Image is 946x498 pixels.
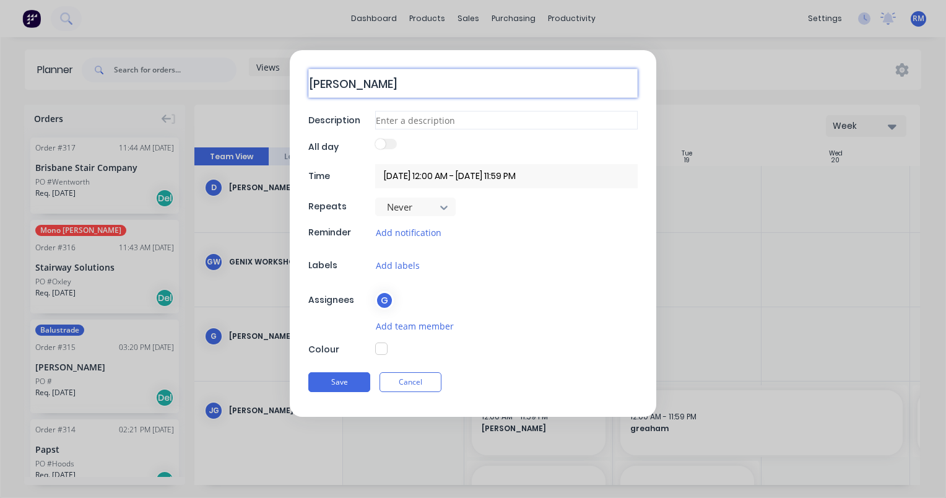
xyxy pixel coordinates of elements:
[375,111,638,129] input: Enter a description
[308,114,372,127] div: Description
[308,69,638,98] textarea: [PERSON_NAME]
[375,225,442,240] button: Add notification
[308,226,372,239] div: Reminder
[375,291,394,310] div: G
[380,372,441,392] button: Cancel
[375,319,454,333] button: Add team member
[308,343,372,356] div: Colour
[308,372,370,392] button: Save
[308,259,372,272] div: Labels
[308,170,372,183] div: Time
[308,200,372,213] div: Repeats
[375,258,420,273] button: Add labels
[308,294,372,307] div: Assignees
[308,141,372,154] div: All day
